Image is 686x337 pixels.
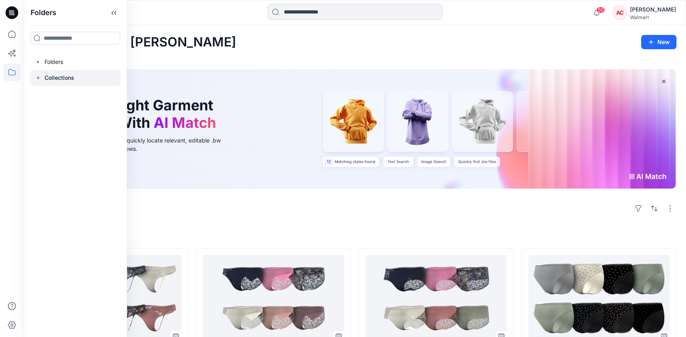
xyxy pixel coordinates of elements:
[154,114,216,131] span: AI Match
[630,14,676,20] div: Walmart
[630,5,676,14] div: [PERSON_NAME]
[641,35,676,49] button: New
[33,35,236,50] h2: Welcome back, [PERSON_NAME]
[53,136,232,153] div: Use text or image search to quickly locate relevant, editable .bw files for faster design workflows.
[613,6,627,20] div: AC
[53,97,220,131] h1: Find the Right Garment Instantly With
[596,7,605,13] span: 50
[44,73,74,83] p: Collections
[33,231,676,240] h4: Styles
